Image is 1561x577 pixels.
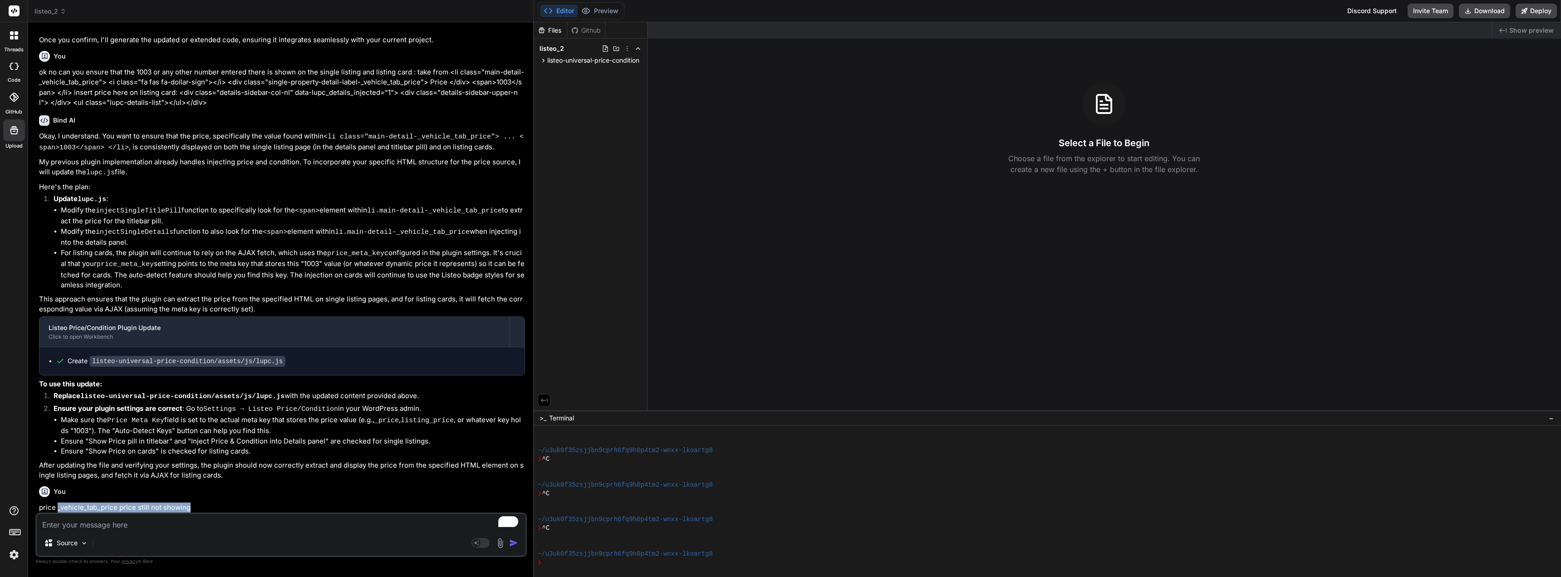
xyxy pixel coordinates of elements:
span: ^C [542,455,550,464]
code: lupc.js [78,196,106,203]
span: listeo-universal-price-condition [547,56,639,65]
span: ❯ [538,558,542,567]
code: li.main-detail-_vehicle_tab_price [367,207,502,215]
code: <span> [295,207,319,215]
li: Modify the function to also look for the element within when injecting into the details panel. [61,227,525,248]
li: Ensure "Show Price pill in titlebar" and "Inject Price & Condition into Details panel" are checke... [61,436,525,447]
p: price _vehicle_tab_price price still not showing [39,503,525,513]
p: This approach ensures that the plugin can extract the price from the specified HTML on single lis... [39,294,525,315]
li: with the updated content provided above. [46,391,525,404]
button: Editor [540,5,578,17]
span: ❯ [538,455,542,464]
strong: Ensure your plugin settings are correct [54,404,182,413]
h6: Bind AI [53,116,75,125]
strong: Replace [54,391,285,400]
button: − [1547,411,1556,425]
label: GitHub [5,108,22,116]
img: attachment [495,538,506,548]
span: privacy [122,558,138,564]
button: Invite Team [1408,4,1453,18]
code: listeo-universal-price-condition/assets/js/lupc.js [80,393,285,400]
p: Here's the plan: [39,182,525,192]
span: Show preview [1509,26,1554,35]
span: Terminal [549,414,574,423]
code: price_meta_key [97,261,154,268]
code: price_meta_key [327,250,384,257]
code: _price [374,417,399,424]
h3: Select a File to Begin [1059,137,1149,149]
p: After updating the file and verifying your settings, the plugin should now correctly extract and ... [39,460,525,481]
div: Discord Support [1342,4,1402,18]
button: Listeo Price/Condition Plugin UpdateClick to open Workbench [39,317,510,347]
p: Choose a file from the explorer to start editing. You can create a new file using the + button in... [1002,153,1206,175]
span: ~/u3uk0f35zsjjbn9cprh6fq9h0p4tm2-wnxx-lkoartg8 [538,481,713,489]
p: ok no can you ensure that the 1003 or any other number entered there is shown on the single listi... [39,67,525,108]
span: >_ [540,414,546,423]
label: code [8,76,20,84]
button: Download [1459,4,1510,18]
img: settings [6,547,22,562]
span: ^C [542,489,550,498]
button: Deploy [1516,4,1557,18]
span: − [1549,414,1554,423]
p: Source [57,538,78,547]
code: Price Meta Key [107,417,164,424]
code: listing_price [401,417,454,424]
code: injectSingleTitlePill [96,207,182,215]
li: Modify the function to specifically look for the element within to extract the price for the titl... [61,205,525,227]
h6: You [54,487,66,496]
div: Github [568,26,605,35]
div: Click to open Workbench [49,333,501,340]
span: ~/u3uk0f35zsjjbn9cprh6fq9h0p4tm2-wnxx-lkoartg8 [538,446,713,455]
strong: To use this update: [39,380,102,388]
code: lupc.js [86,169,115,177]
p: Once you confirm, I'll generate the updated or extended code, ensuring it integrates seamlessly w... [39,35,525,45]
li: Ensure "Show Price on cards" is checked for listing cards. [61,446,525,457]
li: Make sure the field is set to the actual meta key that stores the price value (e.g., , , or whate... [61,415,525,436]
p: My previous plugin implementation already handles injecting price and condition. To incorporate y... [39,157,525,178]
code: injectSingleDetails [96,228,173,236]
div: Listeo Price/Condition Plugin Update [49,323,501,332]
li: : [46,194,525,291]
div: Create [68,356,285,366]
span: listeo_2 [34,7,66,16]
span: ~/u3uk0f35zsjjbn9cprh6fq9h0p4tm2-wnxx-lkoartg8 [538,515,713,524]
button: Preview [578,5,622,17]
li: : Go to in your WordPress admin. [46,404,525,457]
div: Files [534,26,567,35]
span: ~/u3uk0f35zsjjbn9cprh6fq9h0p4tm2-wnxx-lkoartg8 [538,550,713,558]
img: icon [509,538,518,547]
label: Upload [5,142,23,150]
p: Always double-check its answers. Your in Bind [35,557,527,566]
img: Pick Models [80,539,88,547]
code: Settings → Listeo Price/Condition [203,405,338,413]
li: For listing cards, the plugin will continue to rely on the AJAX fetch, which uses the configured ... [61,248,525,291]
code: li.main-detail-_vehicle_tab_price [335,228,470,236]
h6: You [54,52,66,61]
code: listeo-universal-price-condition/assets/js/lupc.js [89,356,285,367]
span: ^C [542,524,550,533]
span: listeo_2 [540,44,564,53]
textarea: To enrich screen reader interactions, please activate Accessibility in Grammarly extension settings [37,514,525,530]
strong: Update [54,194,106,203]
label: threads [4,46,24,54]
p: Okay, I understand. You want to ensure that the price, specifically the value found within , is c... [39,131,525,153]
span: ❯ [538,489,542,498]
span: ❯ [538,524,542,533]
code: <span> [263,228,287,236]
